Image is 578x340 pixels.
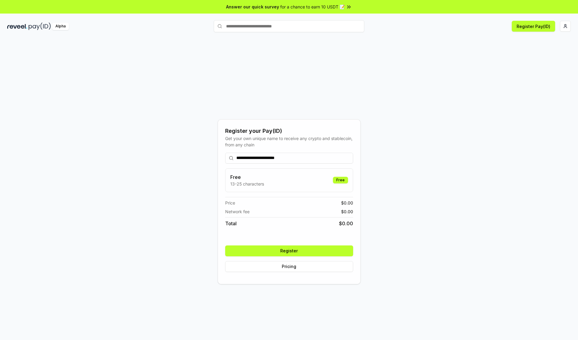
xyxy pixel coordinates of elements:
[341,208,353,215] span: $ 0.00
[230,181,264,187] p: 13-25 characters
[333,177,348,183] div: Free
[7,23,27,30] img: reveel_dark
[230,173,264,181] h3: Free
[52,23,69,30] div: Alpha
[225,127,353,135] div: Register your Pay(ID)
[225,208,250,215] span: Network fee
[225,245,353,256] button: Register
[339,220,353,227] span: $ 0.00
[29,23,51,30] img: pay_id
[341,200,353,206] span: $ 0.00
[225,261,353,272] button: Pricing
[225,220,237,227] span: Total
[280,4,345,10] span: for a chance to earn 10 USDT 📝
[225,135,353,148] div: Get your own unique name to receive any crypto and stablecoin, from any chain
[226,4,279,10] span: Answer our quick survey
[225,200,235,206] span: Price
[512,21,555,32] button: Register Pay(ID)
